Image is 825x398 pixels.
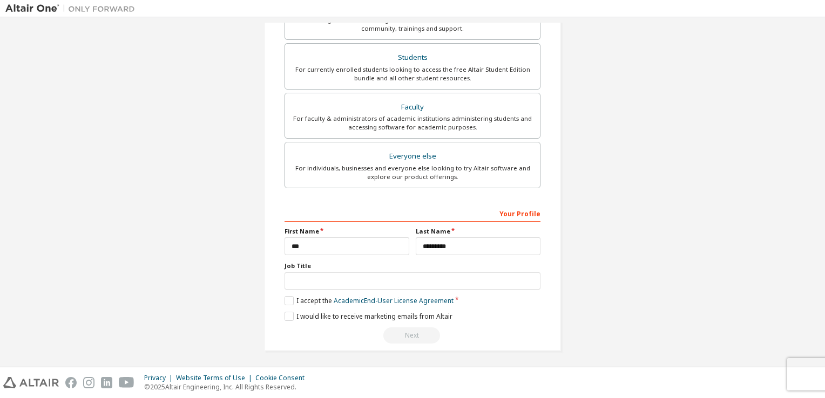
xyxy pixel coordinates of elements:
img: youtube.svg [119,377,134,388]
label: I accept the [285,296,454,305]
a: Academic End-User License Agreement [334,296,454,305]
img: facebook.svg [65,377,77,388]
img: altair_logo.svg [3,377,59,388]
div: For existing customers looking to access software downloads, HPC resources, community, trainings ... [292,16,533,33]
p: © 2025 Altair Engineering, Inc. All Rights Reserved. [144,382,311,392]
div: For currently enrolled students looking to access the free Altair Student Edition bundle and all ... [292,65,533,83]
div: Everyone else [292,149,533,164]
div: Faculty [292,100,533,115]
img: linkedin.svg [101,377,112,388]
div: Website Terms of Use [176,374,255,382]
img: Altair One [5,3,140,14]
label: Job Title [285,262,540,270]
div: Cookie Consent [255,374,311,382]
label: First Name [285,227,409,236]
label: I would like to receive marketing emails from Altair [285,312,452,321]
div: Students [292,50,533,65]
div: For faculty & administrators of academic institutions administering students and accessing softwa... [292,114,533,132]
label: Last Name [416,227,540,236]
div: Read and acccept EULA to continue [285,327,540,344]
div: Your Profile [285,204,540,222]
div: For individuals, businesses and everyone else looking to try Altair software and explore our prod... [292,164,533,181]
img: instagram.svg [83,377,94,388]
div: Privacy [144,374,176,382]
